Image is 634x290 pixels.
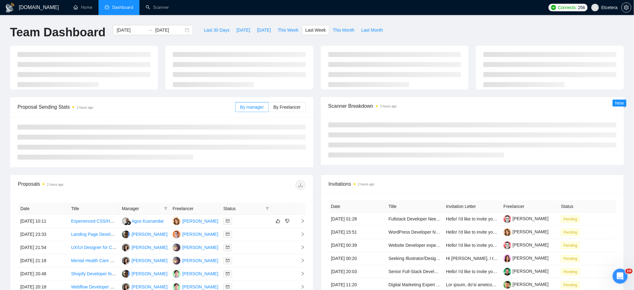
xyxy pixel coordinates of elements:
[18,215,68,228] td: [DATE] 10:11
[386,265,444,278] td: Senior Full-Stack Developer for MERN and Web3 Integration
[173,258,218,263] a: PS[PERSON_NAME]
[358,183,375,186] time: 2 hours ago
[173,217,180,225] img: AP
[132,257,168,264] div: [PERSON_NAME]
[173,244,180,251] img: PS
[119,203,170,215] th: Manager
[284,217,291,225] button: dislike
[122,217,130,225] img: AK
[68,254,119,267] td: Mental Health Care Website Redesign - Web Designer Needed
[388,216,515,221] a: Fullstack Developer Needed for Secure Client Portal Login Setup
[182,270,218,277] div: [PERSON_NAME]
[305,27,326,34] span: Last Week
[296,245,305,250] span: right
[329,265,386,278] td: [DATE] 20:03
[18,254,68,267] td: [DATE] 21:18
[122,258,168,263] a: TT[PERSON_NAME]
[18,180,162,190] div: Proposals
[296,285,305,289] span: right
[77,106,93,109] time: 2 hours ago
[200,25,233,35] button: Last 30 Days
[621,5,631,10] a: setting
[71,219,205,224] a: Experienced CSS/HTML and WordPress Developer for Internal Team
[173,245,218,250] a: PS[PERSON_NAME]
[386,213,444,226] td: Fullstack Developer Needed for Secure Client Portal Login Setup
[561,269,582,274] a: Pending
[122,218,164,223] a: AKAgus Kusnandar
[233,25,254,35] button: [DATE]
[173,271,218,276] a: DM[PERSON_NAME]
[204,27,230,34] span: Last 30 Days
[127,221,131,225] img: gigradar-bm.png
[561,216,582,221] a: Pending
[386,226,444,239] td: WordPress Developer Needed to Complete Custom WooCommerce Theme
[561,268,580,275] span: Pending
[132,231,168,238] div: [PERSON_NAME]
[386,239,444,252] td: Website Developer expert with AI Tools - Consultant to help setup custom AI Dev Workflow
[71,271,178,276] a: Shopify Developer for Telemedicine Site Customization
[122,205,161,212] span: Manager
[254,25,274,35] button: [DATE]
[146,5,169,10] a: searchScanner
[122,231,168,236] a: AP[PERSON_NAME]
[68,215,119,228] td: Experienced CSS/HTML and WordPress Developer for Internal Team
[122,244,130,251] img: TT
[182,231,218,238] div: [PERSON_NAME]
[173,270,180,278] img: DM
[329,180,616,188] span: Invitations
[71,245,148,250] a: UX/UI Designer for Curriculum Platform
[593,5,597,10] span: user
[388,269,506,274] a: Senior Full-Stack Developer for MERN and Web3 Integration
[182,244,218,251] div: [PERSON_NAME]
[68,228,119,241] td: Landing Page Development with Thrive Themes on WordPress
[501,200,559,213] th: Freelancer
[561,216,580,223] span: Pending
[182,257,218,264] div: [PERSON_NAME]
[302,25,329,35] button: Last Week
[18,203,68,215] th: Date
[236,27,250,34] span: [DATE]
[561,282,580,288] span: Pending
[621,3,631,13] button: setting
[71,232,193,237] a: Landing Page Development with Thrive Themes on WordPress
[240,105,264,110] span: By manager
[163,204,169,213] span: filter
[122,270,130,278] img: AP
[170,203,221,215] th: Freelancer
[117,27,145,34] input: Start date
[155,27,184,34] input: End date
[112,5,133,10] span: Dashboard
[561,242,580,249] span: Pending
[388,243,564,248] a: Website Developer expert with AI Tools - Consultant to help setup custom AI Dev Workflow
[615,101,624,106] span: New
[296,258,305,263] span: right
[551,5,556,10] img: upwork-logo.png
[329,226,386,239] td: [DATE] 15:51
[329,213,386,226] td: [DATE] 01:28
[444,200,501,213] th: Invitation Letter
[173,230,180,238] img: AL
[226,285,230,289] span: mail
[18,103,235,111] span: Proposal Sending Stats
[380,105,397,108] time: 2 hours ago
[122,245,168,250] a: TT[PERSON_NAME]
[561,243,582,248] a: Pending
[164,207,168,210] span: filter
[504,281,511,289] img: c1H5j4uuwRoiYYBPUc0TtXcw2dMxy5fGUeEXcoyQTo85fuH37bAwWfg3xyvaZyZkb6
[132,270,168,277] div: [PERSON_NAME]
[226,272,230,276] span: mail
[504,282,549,287] a: [PERSON_NAME]
[296,219,305,223] span: right
[276,219,280,224] span: like
[388,230,535,235] a: WordPress Developer Needed to Complete Custom WooCommerce Theme
[561,282,582,287] a: Pending
[622,5,631,10] span: setting
[71,258,194,263] a: Mental Health Care Website Redesign - Web Designer Needed
[18,241,68,254] td: [DATE] 21:54
[226,232,230,236] span: mail
[266,207,269,210] span: filter
[148,28,153,33] span: swap-right
[329,239,386,252] td: [DATE] 00:39
[561,256,582,261] a: Pending
[285,219,290,224] span: dislike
